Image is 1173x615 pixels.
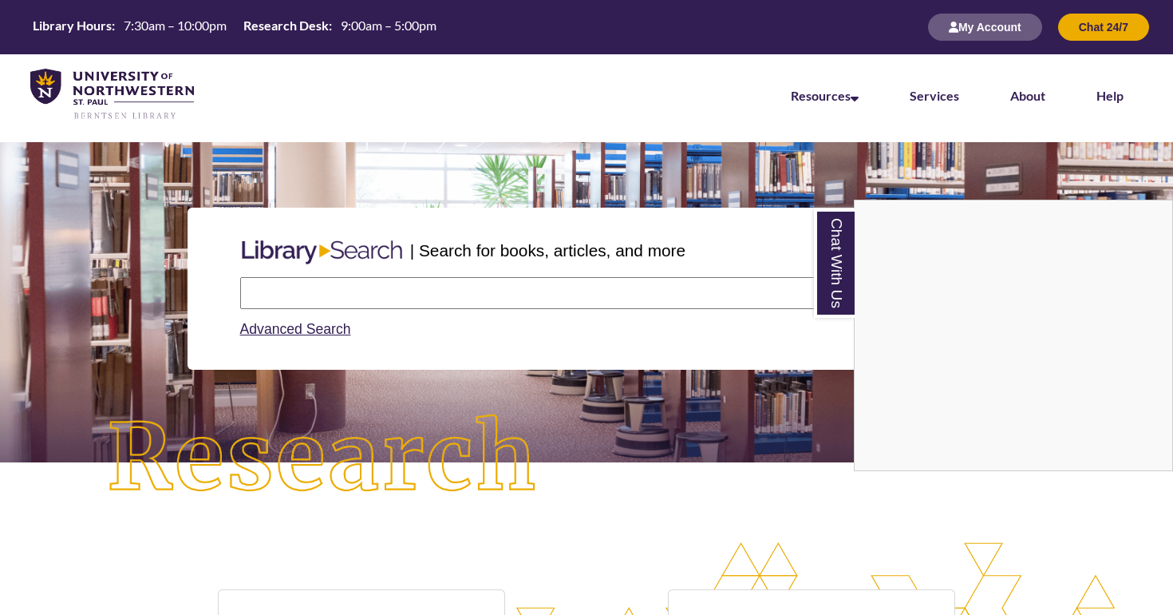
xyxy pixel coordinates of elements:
a: Chat With Us [814,208,855,318]
div: Chat With Us [854,200,1173,471]
img: UNWSP Library Logo [30,69,194,121]
a: Resources [791,88,859,103]
a: Services [910,88,959,103]
iframe: Chat Widget [855,200,1172,470]
a: Help [1096,88,1124,103]
a: About [1010,88,1045,103]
